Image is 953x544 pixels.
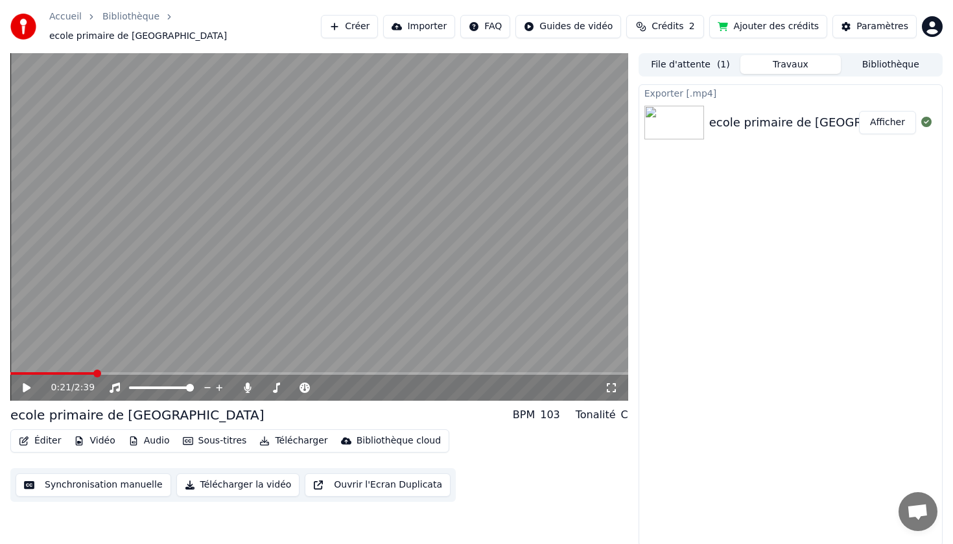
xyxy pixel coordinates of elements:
button: Guides de vidéo [515,15,621,38]
button: Télécharger la vidéo [176,473,300,497]
button: Sous-titres [178,432,252,450]
div: BPM [513,407,535,423]
span: 0:21 [51,381,71,394]
nav: breadcrumb [49,10,321,43]
button: Audio [123,432,175,450]
button: Travaux [740,55,840,74]
span: ( 1 ) [717,58,730,71]
span: Crédits [652,20,683,33]
button: Importer [383,15,455,38]
button: Créer [321,15,378,38]
div: Exporter [.mp4] [639,85,942,101]
button: Vidéo [69,432,120,450]
button: File d'attente [641,55,740,74]
span: ecole primaire de [GEOGRAPHIC_DATA] [49,30,227,43]
button: Afficher [859,111,916,134]
button: Paramètres [832,15,917,38]
button: Éditer [14,432,66,450]
div: 103 [540,407,560,423]
div: C [621,407,628,423]
button: Synchronisation manuelle [16,473,171,497]
button: Bibliothèque [841,55,941,74]
div: / [51,381,82,394]
div: ecole primaire de [GEOGRAPHIC_DATA] [10,406,265,424]
div: Ouvrir le chat [899,492,937,531]
img: youka [10,14,36,40]
div: Paramètres [856,20,908,33]
button: Crédits2 [626,15,704,38]
button: Ajouter des crédits [709,15,827,38]
span: 2:39 [75,381,95,394]
button: Ouvrir l'Ecran Duplicata [305,473,451,497]
button: Télécharger [254,432,333,450]
div: ecole primaire de [GEOGRAPHIC_DATA] [709,113,937,132]
div: Bibliothèque cloud [357,434,441,447]
a: Accueil [49,10,82,23]
div: Tonalité [576,407,616,423]
span: 2 [689,20,695,33]
button: FAQ [460,15,510,38]
a: Bibliothèque [102,10,159,23]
